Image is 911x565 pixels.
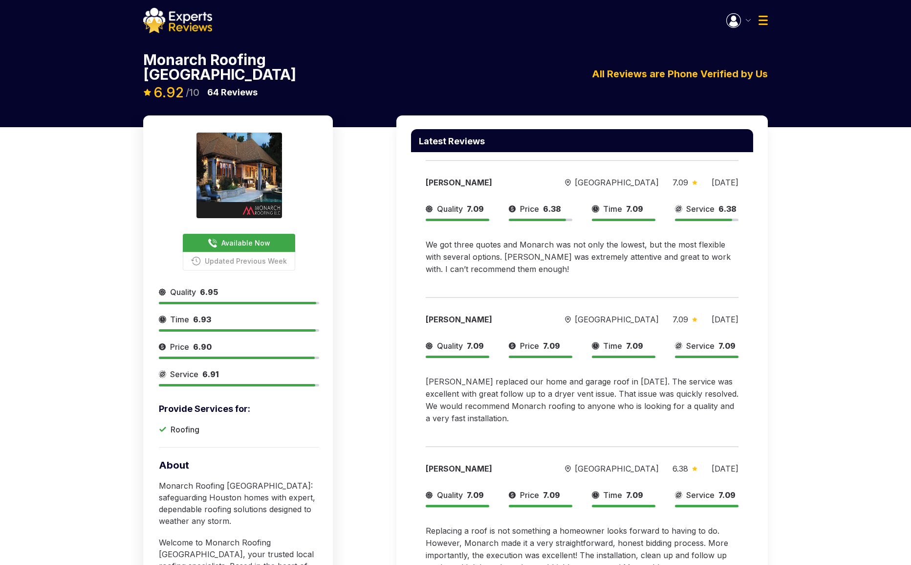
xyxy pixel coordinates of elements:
[159,314,166,325] img: slider icon
[170,368,198,380] span: Service
[543,490,560,500] span: 7.09
[467,341,484,351] span: 7.09
[143,8,212,33] img: logo
[170,286,196,298] span: Quality
[520,203,539,215] span: Price
[171,424,199,435] p: Roofing
[207,87,219,97] span: 64
[205,256,287,266] span: Updated Previous Week
[509,203,516,215] img: slider icon
[159,341,166,353] img: slider icon
[419,137,485,146] p: Latest Reviews
[191,256,201,266] img: buttonPhoneIcon
[592,203,599,215] img: slider icon
[686,340,715,352] span: Service
[592,489,599,501] img: slider icon
[520,489,539,501] span: Price
[626,490,643,500] span: 7.09
[675,203,682,215] img: slider icon
[159,480,319,527] p: Monarch Roofing [GEOGRAPHIC_DATA]: safeguarding Houston homes with expert, dependable roofing sol...
[437,203,463,215] span: Quality
[509,340,516,352] img: slider icon
[675,489,682,501] img: slider icon
[575,463,659,475] span: [GEOGRAPHIC_DATA]
[437,340,463,352] span: Quality
[208,238,217,248] img: buttonPhoneIcon
[183,234,295,252] button: Available Now
[759,16,768,25] img: Menu Icon
[675,340,682,352] img: slider icon
[718,490,736,500] span: 7.09
[565,465,571,473] img: slider icon
[575,314,659,325] span: [GEOGRAPHIC_DATA]
[718,341,736,351] span: 7.09
[221,238,270,248] span: Available Now
[509,489,516,501] img: slider icon
[592,67,768,81] p: All Reviews are Phone Verified by Us
[672,315,688,324] span: 7.09
[467,204,484,214] span: 7.09
[170,341,189,353] span: Price
[672,464,688,474] span: 6.38
[692,180,697,185] img: slider icon
[159,368,166,380] img: slider icon
[686,203,715,215] span: Service
[426,463,551,475] div: [PERSON_NAME]
[159,458,319,472] p: About
[143,52,333,82] p: Monarch Roofing [GEOGRAPHIC_DATA]
[426,489,433,501] img: slider icon
[626,341,643,351] span: 7.09
[426,340,433,352] img: slider icon
[186,88,199,97] span: /10
[202,369,219,379] span: 6.91
[543,341,560,351] span: 7.09
[565,316,571,323] img: slider icon
[603,489,622,501] span: Time
[592,340,599,352] img: slider icon
[543,204,561,214] span: 6.38
[692,317,697,322] img: slider icon
[193,315,211,324] span: 6.93
[426,377,738,423] span: [PERSON_NAME] replaced our home and garage roof in [DATE]. The service was excellent with great f...
[692,466,697,471] img: slider icon
[746,19,751,22] img: Menu Icon
[712,177,738,188] div: [DATE]
[718,204,737,214] span: 6.38
[467,490,484,500] span: 7.09
[626,204,643,214] span: 7.09
[565,179,571,186] img: slider icon
[437,489,463,501] span: Quality
[200,287,218,297] span: 6.95
[426,314,551,325] div: [PERSON_NAME]
[207,86,258,99] p: Reviews
[426,240,731,274] span: We got three quotes and Monarch was not only the lowest, but the most flexible with several optio...
[520,340,539,352] span: Price
[159,286,166,298] img: slider icon
[603,340,622,352] span: Time
[183,252,295,271] button: Updated Previous Week
[426,203,433,215] img: slider icon
[712,314,738,325] div: [DATE]
[193,342,212,352] span: 6.90
[726,13,741,28] img: Menu Icon
[672,178,688,187] span: 7.09
[159,402,319,416] p: Provide Services for:
[712,463,738,475] div: [DATE]
[686,489,715,501] span: Service
[603,203,622,215] span: Time
[426,177,551,188] div: [PERSON_NAME]
[575,177,659,188] span: [GEOGRAPHIC_DATA]
[170,314,189,325] span: Time
[153,84,184,101] span: 6.92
